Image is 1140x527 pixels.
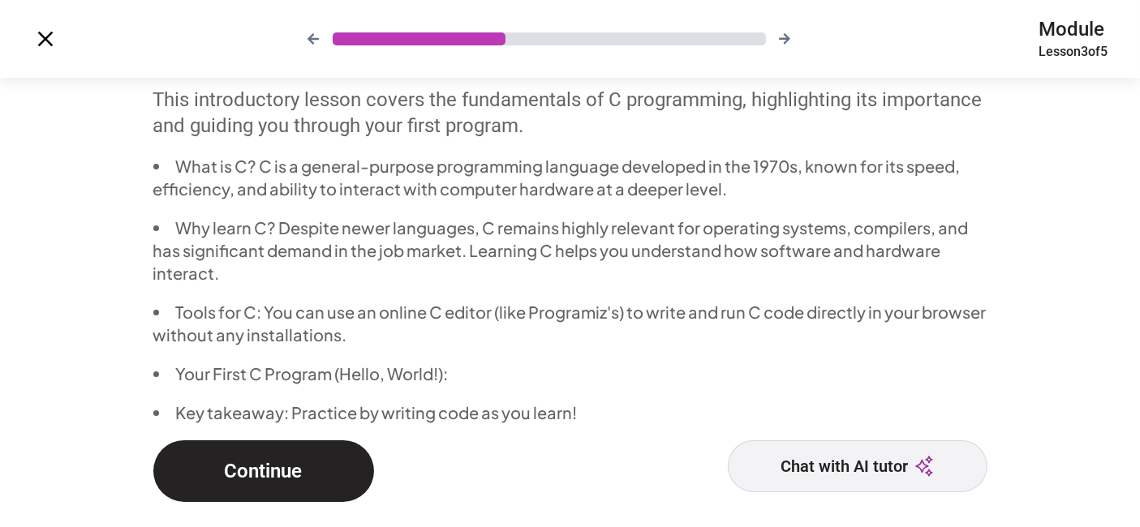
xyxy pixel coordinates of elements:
[1039,42,1108,62] span: Lesson 3 of 5
[153,156,961,199] span: What is C? C is a general-purpose programming language developed in the 1970s, known for its spee...
[1039,16,1108,42] p: Module
[176,402,578,422] span: Key takeaway: Practice by writing code as you learn!
[153,302,987,345] span: Tools for C: You can use an online C editor (like Programiz's) to write and run C code directly i...
[153,217,969,283] span: Why learn C? Despite newer languages, C remains highly relevant for operating systems, compilers,...
[153,440,374,502] button: Continue
[176,363,449,383] span: Your First C Program (Hello, World!):
[153,88,983,137] span: This introductory lesson covers the fundamentals of C programming, highlighting its importance an...
[728,440,987,492] button: Chat with AI tutor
